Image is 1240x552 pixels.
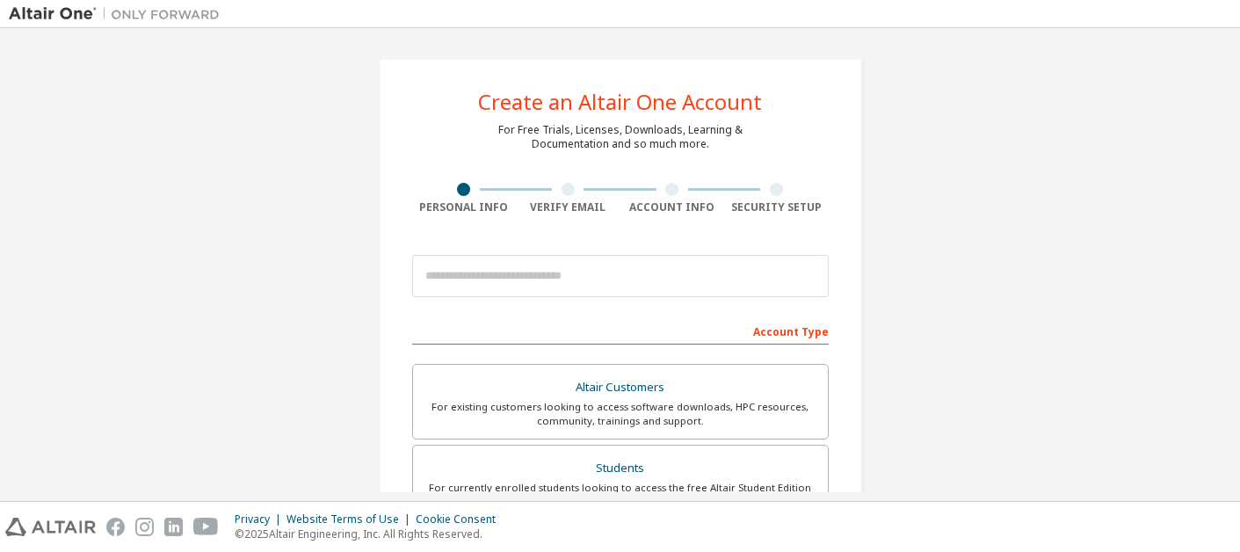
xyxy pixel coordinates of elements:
div: Privacy [235,512,286,527]
div: For Free Trials, Licenses, Downloads, Learning & Documentation and so much more. [498,123,743,151]
img: Altair One [9,5,228,23]
div: Account Type [412,316,829,345]
div: For existing customers looking to access software downloads, HPC resources, community, trainings ... [424,400,817,428]
img: linkedin.svg [164,518,183,536]
div: Security Setup [724,200,829,214]
div: Account Info [620,200,725,214]
div: Verify Email [516,200,620,214]
div: Altair Customers [424,375,817,400]
div: Students [424,456,817,481]
img: altair_logo.svg [5,518,96,536]
img: youtube.svg [193,518,219,536]
div: Cookie Consent [416,512,506,527]
img: facebook.svg [106,518,125,536]
div: Create an Altair One Account [478,91,762,113]
img: instagram.svg [135,518,154,536]
div: For currently enrolled students looking to access the free Altair Student Edition bundle and all ... [424,481,817,509]
p: © 2025 Altair Engineering, Inc. All Rights Reserved. [235,527,506,541]
div: Website Terms of Use [286,512,416,527]
div: Personal Info [412,200,517,214]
